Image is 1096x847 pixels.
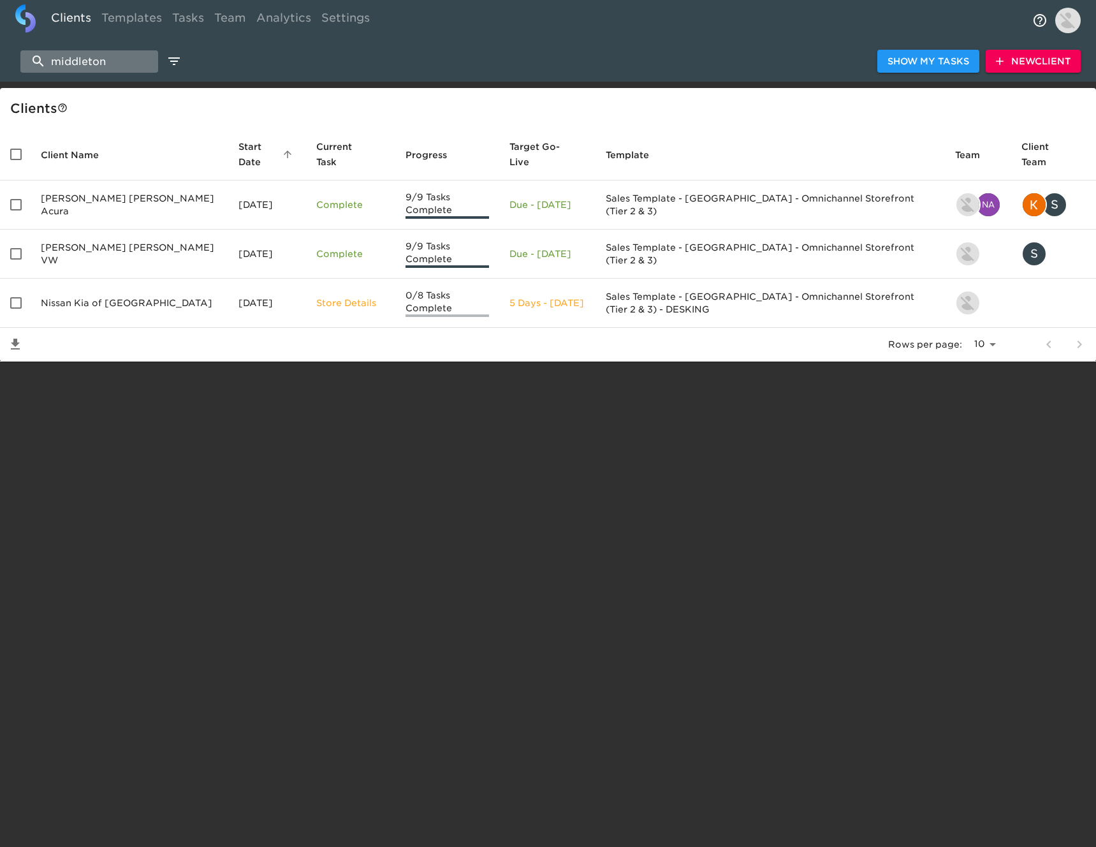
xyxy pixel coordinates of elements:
[956,242,979,265] img: kevin.lo@roadster.com
[15,4,36,33] img: logo
[606,147,666,163] span: Template
[316,139,385,170] span: Current Task
[395,180,499,230] td: 9/9 Tasks Complete
[41,147,115,163] span: Client Name
[877,50,979,73] button: Show My Tasks
[888,54,969,70] span: Show My Tasks
[1021,139,1086,170] span: Client Team
[955,290,1001,316] div: kevin.lo@roadster.com
[1021,192,1086,217] div: kristin.reilly@roadster.com, steve.bell@zimbrick.com
[955,192,1001,217] div: kevin.lo@roadster.com, naresh.bodla@cdk.com
[595,230,945,279] td: Sales Template - [GEOGRAPHIC_DATA] - Omnichannel Storefront (Tier 2 & 3)
[509,139,585,170] span: Target Go-Live
[509,198,585,211] p: Due - [DATE]
[509,297,585,309] p: 5 Days - [DATE]
[228,279,306,328] td: [DATE]
[163,50,185,72] button: edit
[977,193,1000,216] img: naresh.bodla@cdk.com
[46,4,96,36] a: Clients
[395,279,499,328] td: 0/8 Tasks Complete
[395,230,499,279] td: 9/9 Tasks Complete
[1021,241,1086,267] div: steve.bell@zimbrick.com
[316,139,369,170] span: This is the next Task in this Hub that should be completed
[1023,193,1046,216] img: kristin.reilly@roadster.com
[316,198,385,211] p: Complete
[1055,8,1081,33] img: Profile
[20,50,158,73] input: search
[1025,5,1055,36] button: notifications
[316,297,385,309] p: Store Details
[57,103,68,113] svg: This is a list of all of your clients and clients shared with you
[1021,241,1047,267] div: S
[955,147,997,163] span: Team
[31,180,228,230] td: [PERSON_NAME] [PERSON_NAME] Acura
[316,4,375,36] a: Settings
[986,50,1081,73] button: NewClient
[1042,192,1067,217] div: S
[955,241,1001,267] div: kevin.lo@roadster.com
[228,230,306,279] td: [DATE]
[967,335,1000,354] select: rows per page
[228,180,306,230] td: [DATE]
[167,4,209,36] a: Tasks
[956,193,979,216] img: kevin.lo@roadster.com
[251,4,316,36] a: Analytics
[31,279,228,328] td: Nissan Kia of [GEOGRAPHIC_DATA]
[96,4,167,36] a: Templates
[595,279,945,328] td: Sales Template - [GEOGRAPHIC_DATA] - Omnichannel Storefront (Tier 2 & 3) - DESKING
[509,139,568,170] span: Calculated based on the start date and the duration of all Tasks contained in this Hub.
[406,147,464,163] span: Progress
[595,180,945,230] td: Sales Template - [GEOGRAPHIC_DATA] - Omnichannel Storefront (Tier 2 & 3)
[209,4,251,36] a: Team
[31,230,228,279] td: [PERSON_NAME] [PERSON_NAME] VW
[956,291,979,314] img: kevin.lo@roadster.com
[996,54,1070,70] span: New Client
[316,247,385,260] p: Complete
[888,338,962,351] p: Rows per page:
[10,98,1091,119] div: Client s
[509,247,585,260] p: Due - [DATE]
[238,139,296,170] span: Start Date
